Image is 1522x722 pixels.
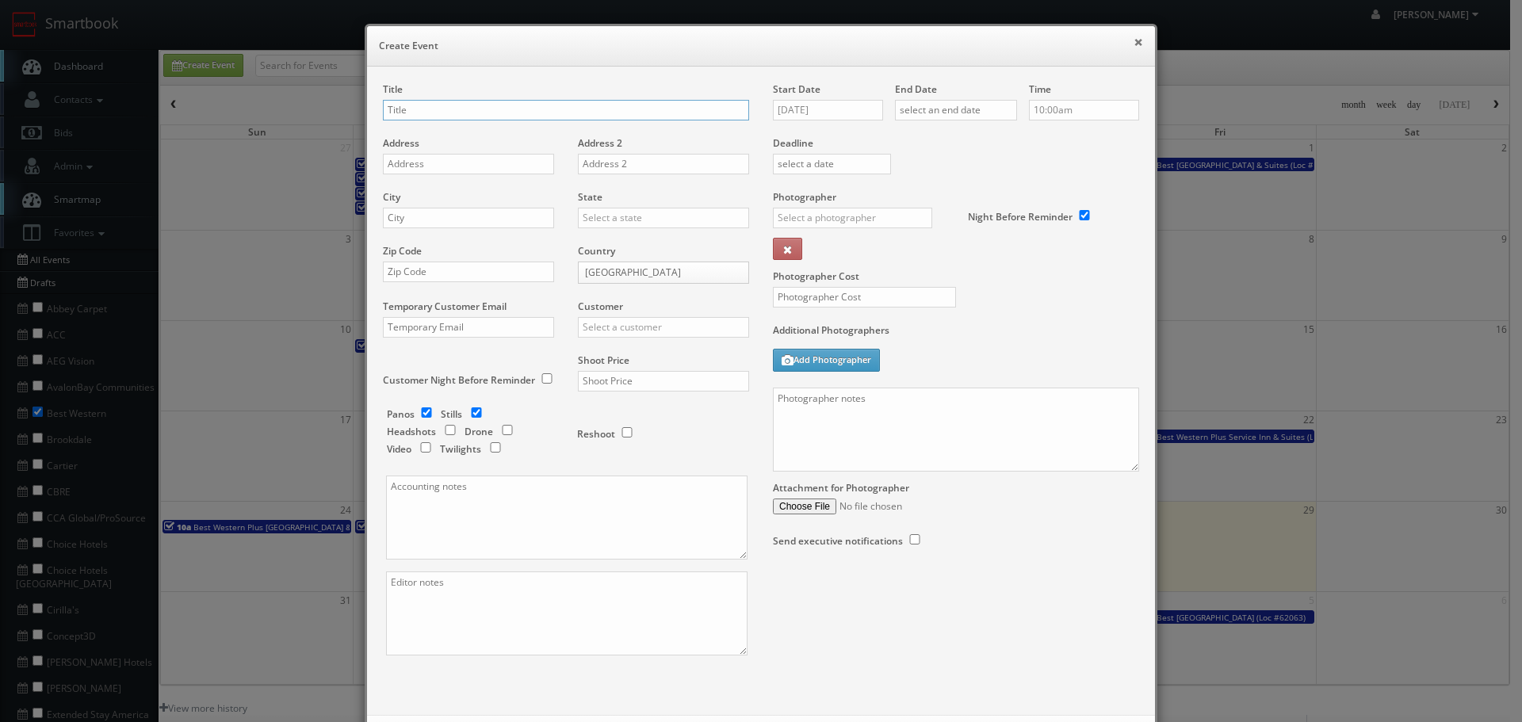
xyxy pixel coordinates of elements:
input: Select a photographer [773,208,932,228]
label: Video [387,442,411,456]
label: Additional Photographers [773,323,1139,345]
input: Photographer Cost [773,287,956,308]
label: Headshots [387,425,436,438]
button: Add Photographer [773,349,880,372]
label: Night Before Reminder [968,210,1073,223]
h6: Create Event [379,38,1143,54]
label: City [383,190,400,204]
label: Country [578,244,615,258]
input: Temporary Email [383,317,554,338]
label: State [578,190,602,204]
label: Stills [441,407,462,421]
label: Panos [387,407,415,421]
label: Address [383,136,419,150]
label: Shoot Price [578,353,629,367]
label: Address 2 [578,136,622,150]
input: Select a state [578,208,749,228]
label: Attachment for Photographer [773,481,909,495]
label: End Date [895,82,937,96]
label: Deadline [761,136,1151,150]
label: Customer [578,300,623,313]
label: Send executive notifications [773,534,903,548]
label: Zip Code [383,244,422,258]
label: Time [1029,82,1051,96]
label: Photographer Cost [761,269,1151,283]
label: Customer Night Before Reminder [383,373,535,387]
input: select a date [773,154,891,174]
label: Photographer [773,190,836,204]
label: Start Date [773,82,820,96]
input: Address [383,154,554,174]
input: select an end date [895,100,1017,120]
input: Select a customer [578,317,749,338]
button: × [1134,36,1143,48]
input: Address 2 [578,154,749,174]
label: Reshoot [577,427,615,441]
input: Shoot Price [578,371,749,392]
label: Drone [465,425,493,438]
a: [GEOGRAPHIC_DATA] [578,262,749,284]
span: [GEOGRAPHIC_DATA] [585,262,728,283]
label: Title [383,82,403,96]
input: Zip Code [383,262,554,282]
input: select a date [773,100,883,120]
label: Temporary Customer Email [383,300,507,313]
input: Title [383,100,749,120]
label: Twilights [440,442,481,456]
input: City [383,208,554,228]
